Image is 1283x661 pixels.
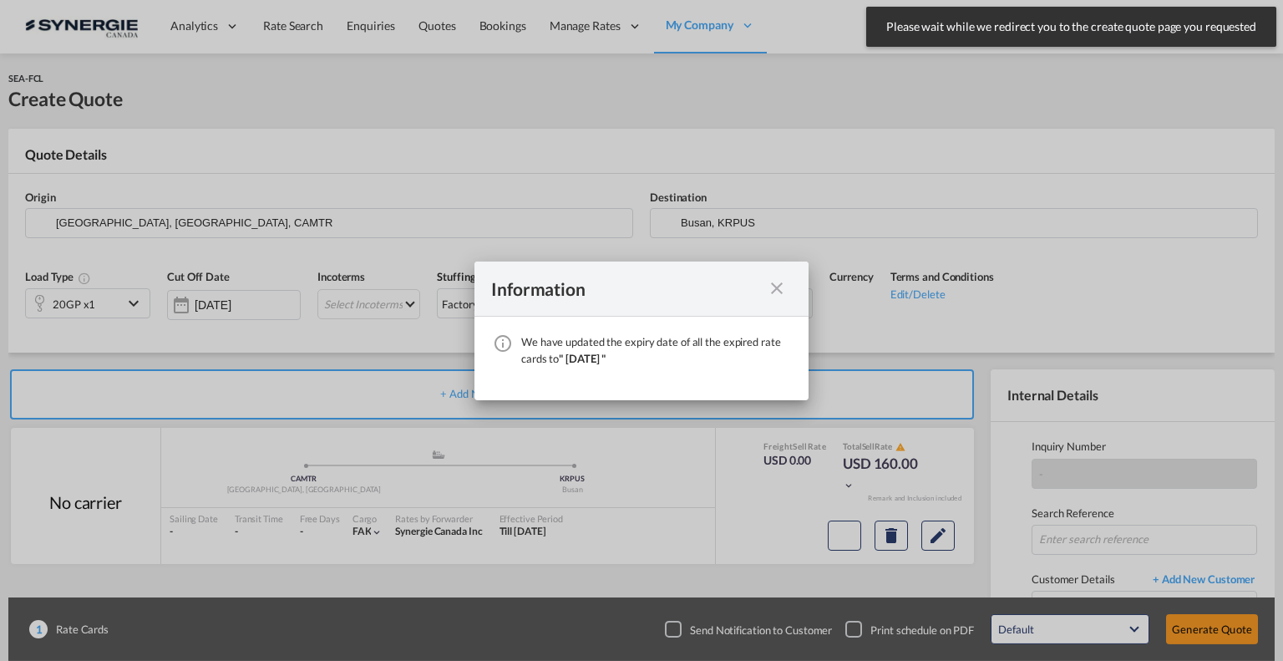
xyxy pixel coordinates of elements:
md-icon: icon-information-outline [493,333,513,353]
div: We have updated the expiry date of all the expired rate cards to [521,333,792,367]
span: " [DATE] " [559,352,606,365]
div: Information [491,278,762,299]
md-dialog: We have ... [474,262,809,400]
md-icon: icon-close fg-AAA8AD cursor [767,278,787,298]
span: Please wait while we redirect you to the create quote page you requested [881,18,1261,35]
